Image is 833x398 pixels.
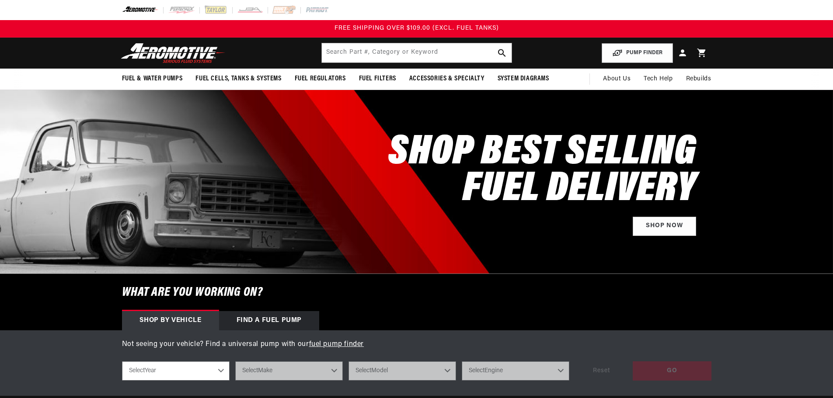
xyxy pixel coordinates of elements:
[115,69,189,89] summary: Fuel & Water Pumps
[644,74,673,84] span: Tech Help
[498,74,549,83] span: System Diagrams
[122,311,219,330] div: Shop by vehicle
[637,69,679,90] summary: Tech Help
[100,274,733,311] h6: What are you working on?
[462,361,569,381] select: Engine
[388,135,696,208] h2: SHOP BEST SELLING FUEL DELIVERY
[309,341,364,348] a: fuel pump finder
[322,43,512,62] input: Search by Part Number, Category or Keyword
[603,76,631,82] span: About Us
[288,69,352,89] summary: Fuel Regulators
[335,25,499,31] span: FREE SHIPPING OVER $109.00 (EXCL. FUEL TANKS)
[352,69,403,89] summary: Fuel Filters
[602,43,673,63] button: PUMP FINDER
[122,74,183,83] span: Fuel & Water Pumps
[349,361,456,381] select: Model
[492,43,512,62] button: search button
[491,69,556,89] summary: System Diagrams
[359,74,396,83] span: Fuel Filters
[403,69,491,89] summary: Accessories & Specialty
[295,74,346,83] span: Fuel Regulators
[633,217,696,236] a: Shop Now
[219,311,320,330] div: Find a Fuel Pump
[189,69,288,89] summary: Fuel Cells, Tanks & Systems
[122,361,230,381] select: Year
[680,69,718,90] summary: Rebuilds
[195,74,281,83] span: Fuel Cells, Tanks & Systems
[235,361,343,381] select: Make
[596,69,637,90] a: About Us
[686,74,711,84] span: Rebuilds
[119,43,228,63] img: Aeromotive
[122,339,711,350] p: Not seeing your vehicle? Find a universal pump with our
[409,74,484,83] span: Accessories & Specialty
